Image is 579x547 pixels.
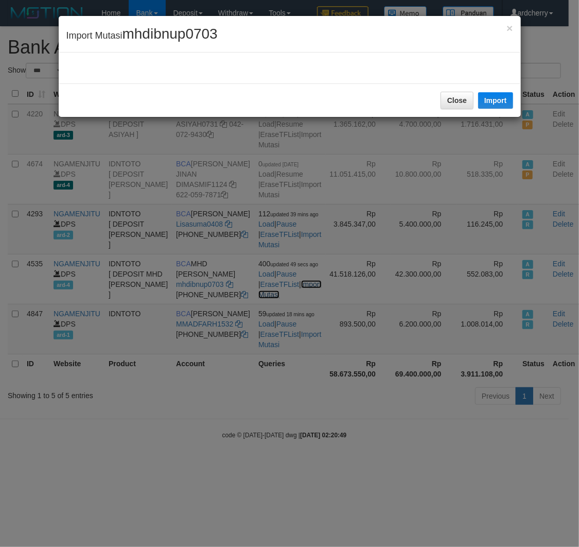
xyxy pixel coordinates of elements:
button: Close [441,92,473,109]
button: Import [478,92,513,109]
span: Import Mutasi [66,30,218,41]
span: × [506,22,513,34]
span: mhdibnup0703 [122,26,218,42]
button: Close [506,23,513,33]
